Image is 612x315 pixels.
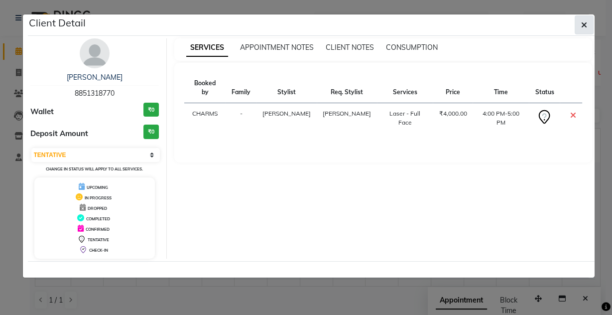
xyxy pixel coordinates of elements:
span: CHECK-IN [89,248,108,253]
span: COMPLETED [86,216,110,221]
th: Services [377,73,433,103]
span: UPCOMING [87,185,108,190]
span: SERVICES [186,39,228,57]
span: CONFIRMED [86,227,110,232]
span: [PERSON_NAME] [323,110,371,117]
th: Time [473,73,529,103]
th: Stylist [256,73,317,103]
span: IN PROGRESS [85,195,112,200]
span: TENTATIVE [88,237,109,242]
th: Family [226,73,256,103]
div: ₹4,000.00 [439,109,467,118]
h3: ₹0 [143,125,159,139]
span: DROPPED [88,206,107,211]
th: Status [529,73,560,103]
span: APPOINTMENT NOTES [240,43,314,52]
th: Price [433,73,473,103]
span: [PERSON_NAME] [262,110,311,117]
span: CLIENT NOTES [326,43,374,52]
div: Laser - Full Face [383,109,427,127]
td: 4:00 PM-5:00 PM [473,103,529,134]
span: CONSUMPTION [386,43,438,52]
small: Change in status will apply to all services. [46,166,143,171]
span: 8851318770 [75,89,115,98]
td: - [226,103,256,134]
th: Booked by [184,73,226,103]
h3: ₹0 [143,103,159,117]
span: Wallet [30,106,54,118]
h5: Client Detail [29,15,86,30]
a: [PERSON_NAME] [67,73,122,82]
td: CHARMS [184,103,226,134]
th: Req. Stylist [317,73,377,103]
span: Deposit Amount [30,128,88,140]
img: avatar [80,38,110,68]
